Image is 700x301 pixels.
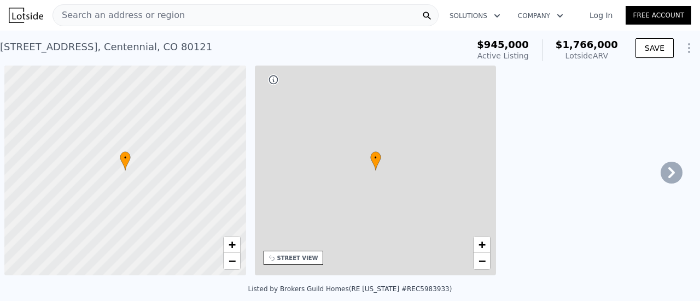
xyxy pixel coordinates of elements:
a: Zoom out [474,253,490,269]
button: SAVE [635,38,674,58]
div: Lotside ARV [556,50,618,61]
a: Zoom in [224,237,240,253]
div: • [370,151,381,170]
span: • [120,153,131,163]
span: + [479,238,486,251]
span: • [370,153,381,163]
a: Zoom in [474,237,490,253]
span: $1,766,000 [556,39,618,50]
span: Search an address or region [53,9,185,22]
span: $945,000 [477,39,529,50]
span: + [228,238,235,251]
img: Lotside [9,8,43,23]
div: STREET VIEW [277,254,318,262]
span: Active Listing [477,51,529,60]
a: Free Account [626,6,691,25]
span: − [479,254,486,268]
button: Company [509,6,572,26]
div: Listed by Brokers Guild Homes (RE [US_STATE] #REC5983933) [248,285,452,293]
button: Solutions [441,6,509,26]
a: Log In [576,10,626,21]
div: • [120,151,131,170]
a: Zoom out [224,253,240,269]
span: − [228,254,235,268]
button: Show Options [678,37,700,59]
